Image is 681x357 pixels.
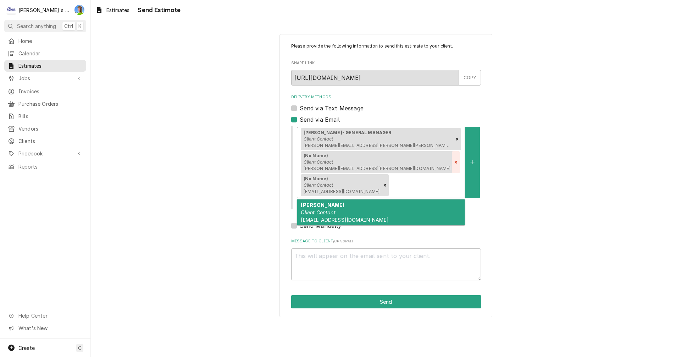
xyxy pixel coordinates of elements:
[291,60,481,66] label: Share Link
[304,189,380,194] span: [EMAIL_ADDRESS][DOMAIN_NAME]
[4,60,86,72] a: Estimates
[452,151,460,173] div: Remove [object Object]
[304,182,333,188] em: Client Contact
[4,48,86,59] a: Calendar
[301,209,335,215] em: Client Contact
[18,100,83,108] span: Purchase Orders
[18,125,83,132] span: Vendors
[333,239,353,243] span: ( optional )
[18,137,83,145] span: Clients
[291,60,481,86] div: Share Link
[453,128,461,150] div: Remove [object Object]
[4,135,86,147] a: Clients
[304,159,333,165] em: Client Contact
[304,143,486,148] span: [PERSON_NAME][EMAIL_ADDRESS][PERSON_NAME][PERSON_NAME][DOMAIN_NAME]
[304,176,328,181] strong: (No Name)
[4,86,86,97] a: Invoices
[17,22,56,30] span: Search anything
[93,4,132,16] a: Estimates
[291,295,481,308] div: Button Group Row
[4,72,86,84] a: Go to Jobs
[4,110,86,122] a: Bills
[18,345,35,351] span: Create
[300,104,364,112] label: Send via Text Message
[300,221,342,230] label: Send Manually
[64,22,73,30] span: Ctrl
[106,6,129,14] span: Estimates
[18,62,83,70] span: Estimates
[291,94,481,230] div: Delivery Methods
[470,160,475,165] svg: Create New Contact
[18,50,83,57] span: Calendar
[6,5,16,15] div: C
[301,217,388,223] span: [EMAIL_ADDRESS][DOMAIN_NAME]
[78,344,82,352] span: C
[4,310,86,322] a: Go to Help Center
[381,174,389,196] div: Remove [object Object]
[78,22,82,30] span: K
[465,127,480,198] button: Create New Contact
[18,324,82,332] span: What's New
[291,43,481,280] div: Estimate Send Form
[4,161,86,172] a: Reports
[291,43,481,49] p: Please provide the following information to send this estimate to your client.
[300,115,340,124] label: Send via Email
[4,123,86,134] a: Vendors
[291,238,481,244] label: Message to Client
[304,136,333,142] em: Client Contact
[304,130,392,135] strong: [PERSON_NAME]- GENERAL MANAGER
[4,20,86,32] button: Search anythingCtrlK
[291,295,481,308] div: Button Group
[291,94,481,100] label: Delivery Methods
[291,295,481,308] button: Send
[279,34,492,318] div: Estimate Send
[6,5,16,15] div: Clay's Refrigeration's Avatar
[459,70,481,86] button: COPY
[135,5,181,15] span: Send Estimate
[291,238,481,280] div: Message to Client
[4,148,86,159] a: Go to Pricebook
[304,166,451,171] span: [PERSON_NAME][EMAIL_ADDRESS][PERSON_NAME][DOMAIN_NAME]
[18,163,83,170] span: Reports
[18,112,83,120] span: Bills
[18,37,83,45] span: Home
[18,88,83,95] span: Invoices
[18,312,82,319] span: Help Center
[4,322,86,334] a: Go to What's New
[74,5,84,15] div: Greg Austin's Avatar
[4,35,86,47] a: Home
[4,98,86,110] a: Purchase Orders
[18,75,72,82] span: Jobs
[304,153,328,158] strong: (No Name)
[18,6,71,14] div: [PERSON_NAME]'s Refrigeration
[18,150,72,157] span: Pricebook
[74,5,84,15] div: GA
[301,202,344,208] strong: [PERSON_NAME]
